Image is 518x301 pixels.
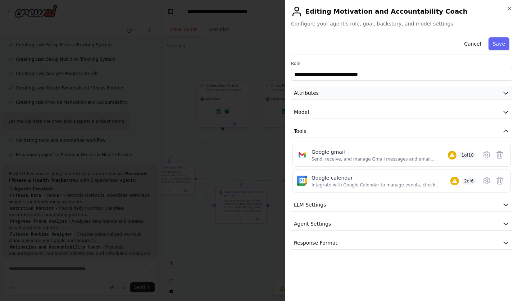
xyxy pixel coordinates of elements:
[291,236,512,250] button: Response Format
[291,6,512,17] h2: Editing Motivation and Accountability Coach
[294,239,337,246] span: Response Format
[493,148,506,161] button: Delete tool
[312,148,448,156] div: Google gmail
[294,108,309,116] span: Model
[460,37,485,50] button: Cancel
[291,125,512,138] button: Tools
[291,106,512,119] button: Model
[493,174,506,187] button: Delete tool
[312,174,450,181] div: Google calendar
[459,152,476,159] span: 1 of 10
[291,87,512,100] button: Attributes
[291,20,512,27] span: Configure your agent's role, goal, backstory, and model settings.
[312,156,448,162] div: Send, receive, and manage Gmail messages and email settings.
[297,150,307,160] img: Google gmail
[294,201,326,208] span: LLM Settings
[297,176,307,186] img: Google calendar
[294,89,319,97] span: Attributes
[462,177,476,185] span: 2 of 6
[294,220,331,227] span: Agent Settings
[480,174,493,187] button: Configure tool
[291,217,512,231] button: Agent Settings
[291,61,512,66] label: Role
[489,37,509,50] button: Save
[291,198,512,212] button: LLM Settings
[294,128,306,135] span: Tools
[312,182,450,188] div: Integrate with Google Calendar to manage events, check availability, and access calendar data.
[480,148,493,161] button: Configure tool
